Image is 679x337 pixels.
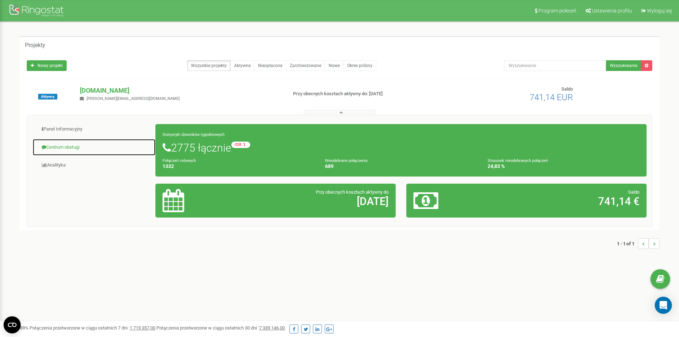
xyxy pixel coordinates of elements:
a: Analityka [32,157,156,174]
u: 7 339 146,00 [259,325,285,331]
nav: ... [617,231,659,256]
span: 1 - 1 of 1 [617,238,638,249]
a: Nowe [325,60,344,71]
button: Open CMP widget [4,316,21,333]
h2: [DATE] [241,195,389,207]
a: Zarchiwizowane [286,60,325,71]
a: Centrum obsługi [32,139,156,156]
span: [PERSON_NAME][EMAIL_ADDRESS][DOMAIN_NAME] [87,96,180,101]
small: Stosunek nieodebranych połączeń [488,158,548,163]
a: Aktywne [230,60,254,71]
small: Połączeń celowych [163,158,196,163]
p: Przy obecnych kosztach aktywny do: [DATE] [293,91,441,97]
h4: 24,83 % [488,164,639,169]
h4: 1332 [163,164,314,169]
input: Wyszukiwanie [504,60,606,71]
a: Okres próbny [343,60,376,71]
a: Nowy projekt [27,60,67,71]
h4: 689 [325,164,477,169]
small: Statystyki dzwonków tygodniowych [163,132,225,137]
span: Saldo [628,189,639,195]
span: Połączenia przetworzone w ciągu ostatnich 7 dni : [30,325,155,331]
span: Saldo [561,86,573,92]
span: 741,14 EUR [530,92,573,102]
span: Aktywny [38,94,57,99]
p: [DOMAIN_NAME] [80,86,281,95]
button: Wyszukiwanie [606,60,641,71]
a: Wszystkie projekty [187,60,231,71]
div: Open Intercom Messenger [655,297,672,314]
a: Nieopłacone [254,60,286,71]
span: Połączenia przetworzone w ciągu ostatnich 30 dni : [156,325,285,331]
h1: 2775 łącznie [163,142,639,154]
small: Nieodebrane połączenia [325,158,367,163]
h5: Projekty [25,42,45,48]
u: 1 719 357,00 [130,325,155,331]
span: Przy obecnych kosztach aktywny do [316,189,389,195]
span: Program poleceń [539,8,576,14]
span: Ustawienia profilu [592,8,632,14]
small: -228 [231,142,250,148]
h2: 741,14 € [492,195,639,207]
span: Wyloguj się [647,8,672,14]
a: Panel Informacyjny [32,121,156,138]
